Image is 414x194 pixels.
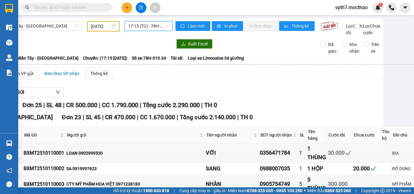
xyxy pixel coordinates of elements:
[284,24,289,29] span: bar-chart
[380,127,391,143] th: Thu hộ
[143,101,200,109] span: Tổng cước 2.290.000
[153,5,157,10] span: aim
[180,114,236,121] span: Tổng cước 2.140.000
[343,23,364,36] span: Lọc Cước rồi
[175,21,210,31] button: syncLàm mới
[0,21,78,31] span: BX Miền Tây - Tuy Hòa
[375,5,381,10] img: icon-new-feature
[299,149,305,157] div: 1
[66,150,204,156] div: LOAN 0902999530
[66,181,204,187] div: CTY MỸ PHẨM HOA VIỆT 0971238183
[24,132,59,138] span: Mã GD
[128,21,169,31] span: 17:15 (TC) - 78H-010.34
[237,114,239,121] span: |
[201,101,203,109] span: |
[245,21,278,31] button: In đơn chọn
[67,132,199,138] span: Người gửi
[299,180,305,188] div: 5
[352,127,380,143] th: Chưa cước
[150,2,160,13] button: aim
[260,132,292,138] span: SĐT người nhận
[23,143,65,163] td: BXMT2510110001
[330,4,372,11] span: vpth7.mocthao
[260,149,297,157] div: 0356471784
[102,101,138,109] span: CC 1.790.000
[259,143,298,163] td: 0356471784
[24,180,64,188] div: BXMT2510110003
[6,70,12,76] img: solution-icon
[171,55,183,61] span: Tài xế:
[83,55,127,61] span: Chuyến: (17:15 [DATE])
[307,187,351,194] span: Miền Bắc
[6,54,12,61] img: warehouse-icon
[176,39,212,49] button: downloadXuất Excel
[63,101,65,109] span: |
[224,23,238,29] span: In phơi
[371,166,376,171] span: check
[113,187,169,194] span: Hỗ trợ kỹ thuật:
[139,5,143,10] span: file-add
[307,164,326,173] div: 1 HỘP
[122,2,132,13] button: plus
[326,41,339,54] span: Đã giao
[6,168,12,173] span: notification
[206,164,258,173] div: SANG
[179,187,226,194] span: Cung cấp máy in - giấy in:
[260,180,297,188] div: 0905754749
[298,127,306,143] th: SL
[180,24,185,29] span: sync
[62,114,81,121] span: Đơn 23
[23,175,65,194] td: BXMT2510110003
[83,114,84,121] span: |
[361,23,381,36] span: Lọc Chưa cước
[174,187,175,194] span: |
[347,41,362,54] span: Kho nhận
[6,24,12,31] img: warehouse-icon
[379,3,382,7] span: 1
[136,2,146,13] button: file-add
[206,149,258,157] div: VỚI
[260,164,297,173] div: 0988007035
[46,101,62,109] span: SL 48
[140,101,141,109] span: |
[6,140,12,146] img: warehouse-icon
[177,114,178,121] span: |
[212,21,243,31] button: printerIn phơi
[188,41,208,47] span: Xuất Excel
[140,114,175,121] span: CC 1.670.000
[353,164,379,173] div: 20.000
[22,101,42,109] span: Đơn 25
[43,101,45,109] span: |
[181,42,185,47] span: download
[86,114,101,121] span: SL 45
[55,90,60,94] span: down
[307,176,326,193] div: 5 THÙNG
[304,189,306,192] span: ⚪️
[205,163,259,175] td: SANG
[369,41,382,54] span: Trên xe
[328,149,351,157] div: 30.000
[327,127,352,143] th: Cước rồi
[307,144,326,162] div: 1 THÙNG
[205,175,259,194] td: NHÀN
[206,132,252,138] span: Tên người nhận
[379,3,383,7] sup: 1
[137,114,139,121] span: |
[23,163,65,175] td: BXMT2510110002
[346,150,351,156] span: check
[44,70,79,77] div: Xem theo VP nhận
[299,164,305,173] div: 1
[325,188,351,193] strong: 0369 525 060
[6,181,12,187] span: message
[99,101,100,109] span: |
[102,114,104,121] span: |
[24,149,64,157] div: BXMT2510110001
[24,165,64,172] div: BXMT2510110002
[5,4,13,13] img: logo-vxr
[259,163,298,175] td: 0988007035
[33,4,105,11] input: Tìm tên, số ĐT hoặc mã đơn
[66,165,204,172] div: SA 0919997623
[356,187,356,194] span: |
[91,23,110,30] input: 11/10/2025
[132,55,166,61] span: Số xe: 78H-010.34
